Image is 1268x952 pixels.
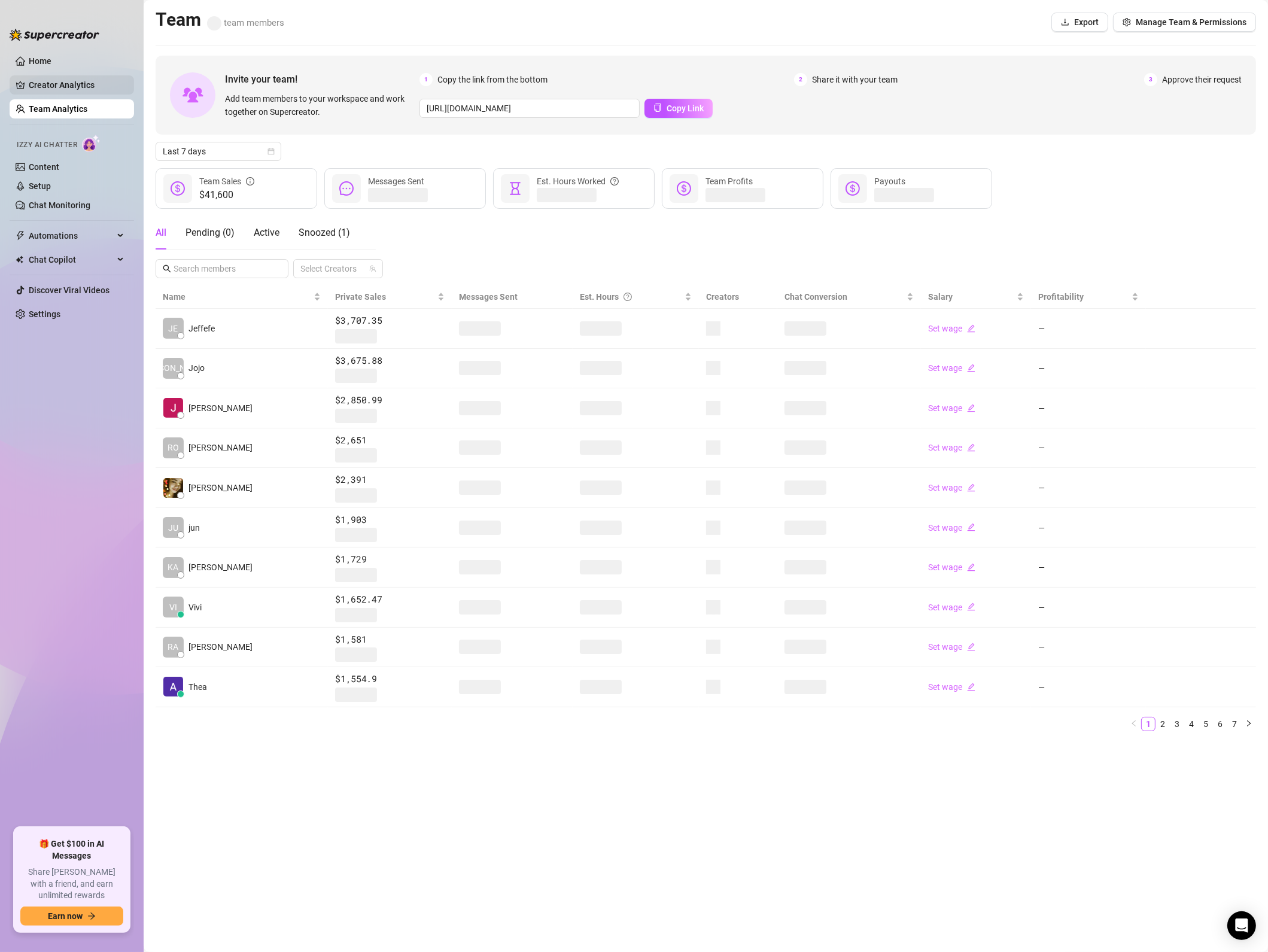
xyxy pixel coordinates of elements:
td: — [1031,349,1146,389]
td: — [1031,588,1146,628]
span: RO [168,441,179,454]
span: 3 [1144,73,1157,86]
span: $1,581 [335,632,445,647]
li: 4 [1184,717,1199,731]
button: Copy Link [644,99,713,118]
span: Salary [928,292,953,302]
span: setting [1123,18,1131,26]
td: — [1031,628,1146,668]
span: right [1245,720,1252,727]
span: Jeffefe [188,322,215,335]
span: KA [168,561,179,574]
img: logo-BBDzfeDw.svg [10,29,99,41]
span: Jojo [188,361,205,375]
a: Content [29,162,59,172]
span: Izzy AI Chatter [17,139,77,151]
a: Set wageedit [928,363,975,373]
span: [PERSON_NAME] [188,441,253,454]
a: Settings [29,309,60,319]
span: Vivi [188,601,202,614]
button: left [1127,717,1141,731]
span: Export [1074,17,1099,27]
span: arrow-right [87,912,96,920]
span: Automations [29,226,114,245]
span: [PERSON_NAME] [188,561,253,574]
span: team [369,265,376,272]
span: download [1061,18,1069,26]
a: Discover Viral Videos [29,285,110,295]
div: All [156,226,166,240]
a: 3 [1170,717,1184,731]
li: 2 [1156,717,1170,731]
div: Pending ( 0 ) [186,226,235,240]
td: — [1031,468,1146,508]
li: 3 [1170,717,1184,731]
a: Set wageedit [928,523,975,533]
span: $2,391 [335,473,445,487]
img: Thea [163,677,183,696]
div: Est. Hours Worked [537,175,619,188]
td: — [1031,508,1146,548]
a: Set wageedit [928,682,975,692]
span: message [339,181,354,196]
span: question-circle [610,175,619,188]
span: $3,675.88 [335,354,445,368]
a: Creator Analytics [29,75,124,95]
a: Setup [29,181,51,191]
span: hourglass [508,181,522,196]
a: Set wageedit [928,443,975,452]
span: team members [207,17,284,28]
img: Jane [163,398,183,418]
span: edit [967,483,975,492]
span: edit [967,404,975,412]
li: Previous Page [1127,717,1141,731]
a: Team Analytics [29,104,87,114]
span: thunderbolt [16,231,25,241]
li: 1 [1141,717,1156,731]
span: left [1130,720,1138,727]
span: JE [169,322,178,335]
span: edit [967,443,975,452]
span: Last 7 days [163,142,274,160]
span: Name [163,290,311,303]
td: — [1031,428,1146,469]
li: 7 [1227,717,1242,731]
a: Set wageedit [928,562,975,572]
a: Set wageedit [928,483,975,492]
a: Home [29,56,51,66]
span: [PERSON_NAME] [188,640,253,653]
td: — [1031,388,1146,428]
span: dollar-circle [846,181,860,196]
a: Set wageedit [928,642,975,652]
a: 7 [1228,717,1241,731]
span: search [163,264,171,273]
span: RA [168,640,179,653]
span: Profitability [1038,292,1084,302]
a: Chat Monitoring [29,200,90,210]
span: $1,729 [335,552,445,567]
span: edit [967,563,975,571]
span: Earn now [48,911,83,921]
a: 5 [1199,717,1212,731]
span: question-circle [624,290,632,303]
span: Share [PERSON_NAME] with a friend, and earn unlimited rewards [20,866,123,902]
td: — [1031,309,1146,349]
span: Copy the link from the bottom [437,73,548,86]
span: $2,651 [335,433,445,448]
span: $2,850.99 [335,393,445,407]
img: Chat Copilot [16,256,23,264]
span: [PERSON_NAME] [188,402,253,415]
span: 1 [419,73,433,86]
span: edit [967,683,975,691]
span: dollar-circle [677,181,691,196]
span: JU [168,521,178,534]
span: jun [188,521,200,534]
span: $1,554.9 [335,672,445,686]
span: edit [967,643,975,651]
span: Messages Sent [368,177,424,186]
th: Name [156,285,328,309]
span: edit [967,603,975,611]
span: Invite your team! [225,72,419,87]
button: Manage Team & Permissions [1113,13,1256,32]
span: [PERSON_NAME] [141,361,205,375]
